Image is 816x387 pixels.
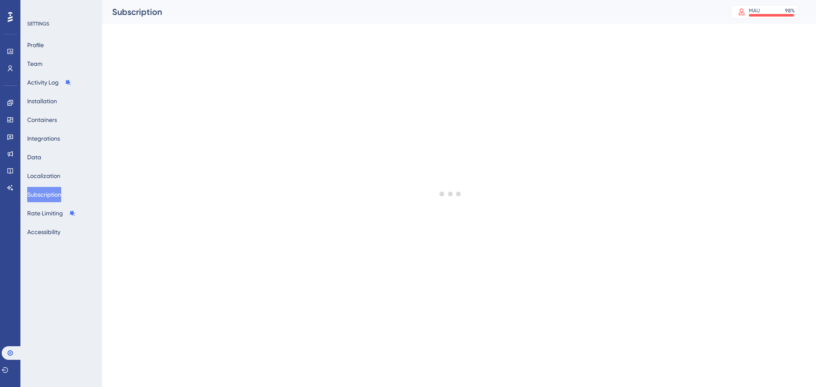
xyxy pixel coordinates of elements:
button: Integrations [27,131,60,146]
div: MAU [749,7,760,14]
button: Profile [27,37,44,53]
button: Subscription [27,187,61,202]
div: Subscription [112,6,710,18]
button: Rate Limiting [27,206,76,221]
button: Activity Log [27,75,71,90]
button: Data [27,150,41,165]
button: Team [27,56,42,71]
button: Localization [27,168,60,184]
button: Installation [27,93,57,109]
div: SETTINGS [27,20,96,27]
button: Containers [27,112,57,127]
button: Accessibility [27,224,60,240]
div: 98 % [785,7,795,14]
